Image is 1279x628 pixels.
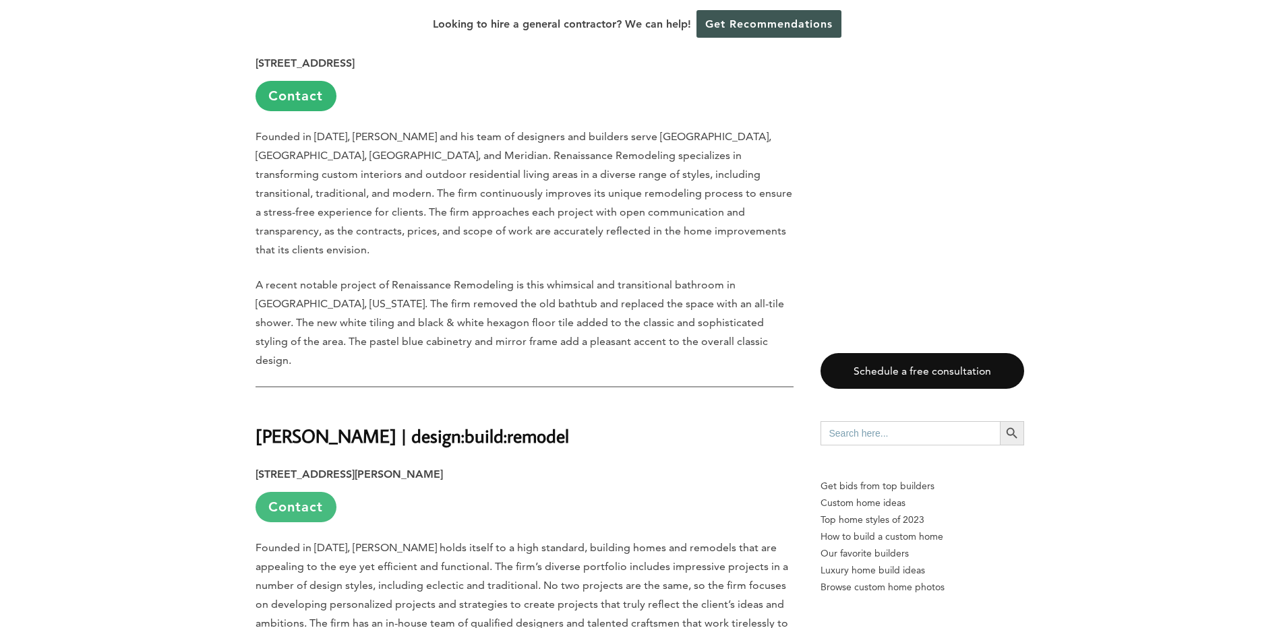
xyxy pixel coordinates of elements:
a: Custom home ideas [821,495,1024,511]
a: Top home styles of 2023 [821,511,1024,528]
p: Founded in [DATE], [PERSON_NAME] and his team of designers and builders serve [GEOGRAPHIC_DATA], ... [256,127,794,259]
p: A recent notable project of Renaissance Remodeling is this whimsical and transitional bathroom in... [256,276,794,370]
a: Luxury home build ideas [821,562,1024,579]
strong: [PERSON_NAME] | design:build:remodel [256,424,569,447]
svg: Search [1005,426,1019,441]
a: How to build a custom home [821,528,1024,545]
input: Search here... [821,421,1000,445]
iframe: Drift Widget Chat Controller [1020,531,1263,612]
a: Our favorite builders [821,545,1024,562]
a: Browse custom home photos [821,579,1024,596]
a: Contact [256,81,336,111]
strong: [STREET_ADDRESS] [256,57,355,69]
a: Schedule a free consultation [821,353,1024,389]
a: Get Recommendations [696,10,841,38]
strong: [STREET_ADDRESS][PERSON_NAME] [256,468,443,480]
a: Contact [256,492,336,522]
p: Get bids from top builders [821,478,1024,495]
